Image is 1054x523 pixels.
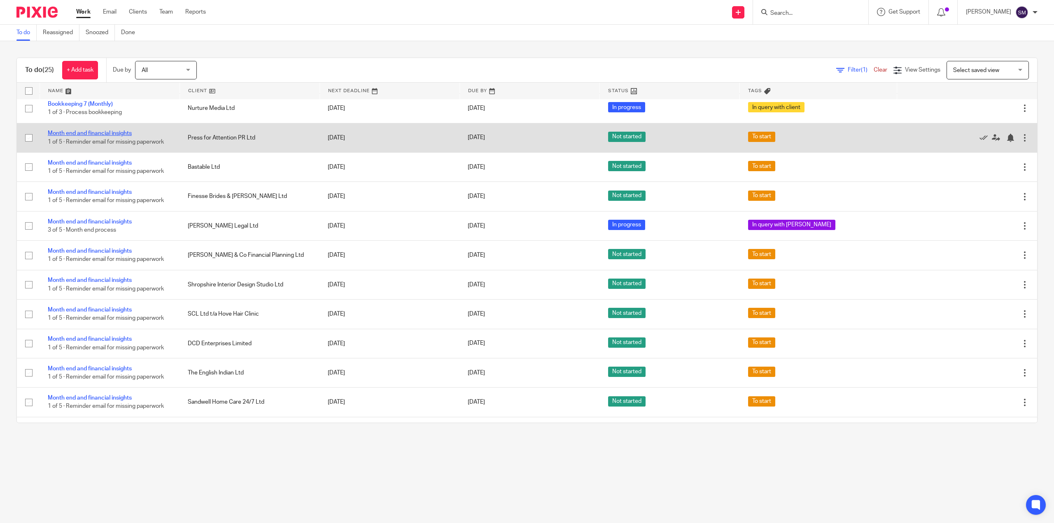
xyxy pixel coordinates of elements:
[608,337,646,348] span: Not started
[180,94,319,123] td: Nurture Media Ltd
[48,307,132,313] a: Month end and financial insights
[48,198,164,204] span: 1 of 5 · Reminder email for missing paperwork
[966,8,1011,16] p: [PERSON_NAME]
[319,123,459,152] td: [DATE]
[25,66,54,74] h1: To do
[861,67,867,73] span: (1)
[48,395,132,401] a: Month end and financial insights
[180,270,319,299] td: Shropshire Interior Design Studio Ltd
[748,279,775,289] span: To start
[180,123,319,152] td: Press for Attention PR Ltd
[180,388,319,417] td: Sandwell Home Care 24/7 Ltd
[319,417,459,446] td: [DATE]
[185,8,206,16] a: Reports
[770,10,844,17] input: Search
[748,220,835,230] span: In query with [PERSON_NAME]
[608,396,646,407] span: Not started
[319,211,459,240] td: [DATE]
[468,311,485,317] span: [DATE]
[468,341,485,346] span: [DATE]
[180,329,319,358] td: DCD Enterprises Limited
[103,8,117,16] a: Email
[748,396,775,407] span: To start
[468,135,485,141] span: [DATE]
[608,367,646,377] span: Not started
[48,139,164,145] span: 1 of 5 · Reminder email for missing paperwork
[608,132,646,142] span: Not started
[979,134,992,142] a: Mark as done
[48,366,132,372] a: Month end and financial insights
[468,194,485,200] span: [DATE]
[608,308,646,318] span: Not started
[142,67,148,73] span: All
[48,248,132,254] a: Month end and financial insights
[608,249,646,259] span: Not started
[180,241,319,270] td: [PERSON_NAME] & Co Financial Planning Ltd
[48,257,164,263] span: 1 of 5 · Reminder email for missing paperwork
[129,8,147,16] a: Clients
[121,25,141,41] a: Done
[319,152,459,181] td: [DATE]
[1015,6,1028,19] img: svg%3E
[748,308,775,318] span: To start
[48,227,116,233] span: 3 of 5 · Month end process
[468,282,485,288] span: [DATE]
[319,329,459,358] td: [DATE]
[748,249,775,259] span: To start
[48,160,132,166] a: Month end and financial insights
[608,102,645,112] span: In progress
[48,286,164,292] span: 1 of 5 · Reminder email for missing paperwork
[48,189,132,195] a: Month end and financial insights
[76,8,91,16] a: Work
[180,211,319,240] td: [PERSON_NAME] Legal Ltd
[180,417,319,446] td: NextGen Business Support Services Ltd
[113,66,131,74] p: Due by
[48,315,164,321] span: 1 of 5 · Reminder email for missing paperwork
[608,161,646,171] span: Not started
[48,130,132,136] a: Month end and financial insights
[953,67,999,73] span: Select saved view
[468,370,485,376] span: [DATE]
[468,400,485,405] span: [DATE]
[159,8,173,16] a: Team
[48,374,164,380] span: 1 of 5 · Reminder email for missing paperwork
[86,25,115,41] a: Snoozed
[48,109,122,115] span: 1 of 3 · Process bookkeeping
[180,182,319,211] td: Finesse Brides & [PERSON_NAME] Ltd
[848,67,874,73] span: Filter
[48,168,164,174] span: 1 of 5 · Reminder email for missing paperwork
[319,94,459,123] td: [DATE]
[62,61,98,79] a: + Add task
[180,358,319,387] td: The English Indian Ltd
[748,367,775,377] span: To start
[468,252,485,258] span: [DATE]
[748,88,762,93] span: Tags
[319,270,459,299] td: [DATE]
[608,220,645,230] span: In progress
[748,337,775,348] span: To start
[180,152,319,181] td: Bastable Ltd
[42,67,54,73] span: (25)
[905,67,940,73] span: View Settings
[608,191,646,201] span: Not started
[16,25,37,41] a: To do
[319,300,459,329] td: [DATE]
[319,182,459,211] td: [DATE]
[48,277,132,283] a: Month end and financial insights
[16,7,58,18] img: Pixie
[48,336,132,342] a: Month end and financial insights
[748,132,775,142] span: To start
[468,164,485,170] span: [DATE]
[48,345,164,351] span: 1 of 5 · Reminder email for missing paperwork
[48,219,132,225] a: Month end and financial insights
[748,161,775,171] span: To start
[43,25,79,41] a: Reassigned
[48,404,164,409] span: 1 of 5 · Reminder email for missing paperwork
[48,101,113,107] a: Bookkeeping 7 (Monthly)
[468,223,485,229] span: [DATE]
[748,102,804,112] span: In query with client
[319,388,459,417] td: [DATE]
[748,191,775,201] span: To start
[888,9,920,15] span: Get Support
[319,241,459,270] td: [DATE]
